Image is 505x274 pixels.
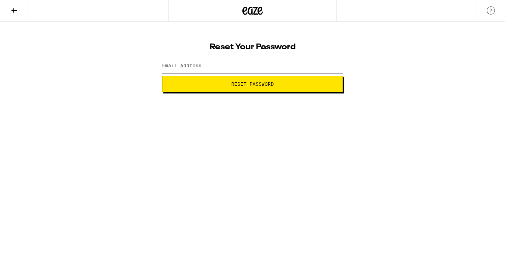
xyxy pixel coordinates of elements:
input: Email Address [162,58,343,74]
span: Reset Password [231,82,274,86]
h1: Reset Your Password [162,43,343,51]
button: Reset Password [162,76,343,92]
span: Hi. Need any help? [4,5,49,10]
label: Email Address [162,63,202,68]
